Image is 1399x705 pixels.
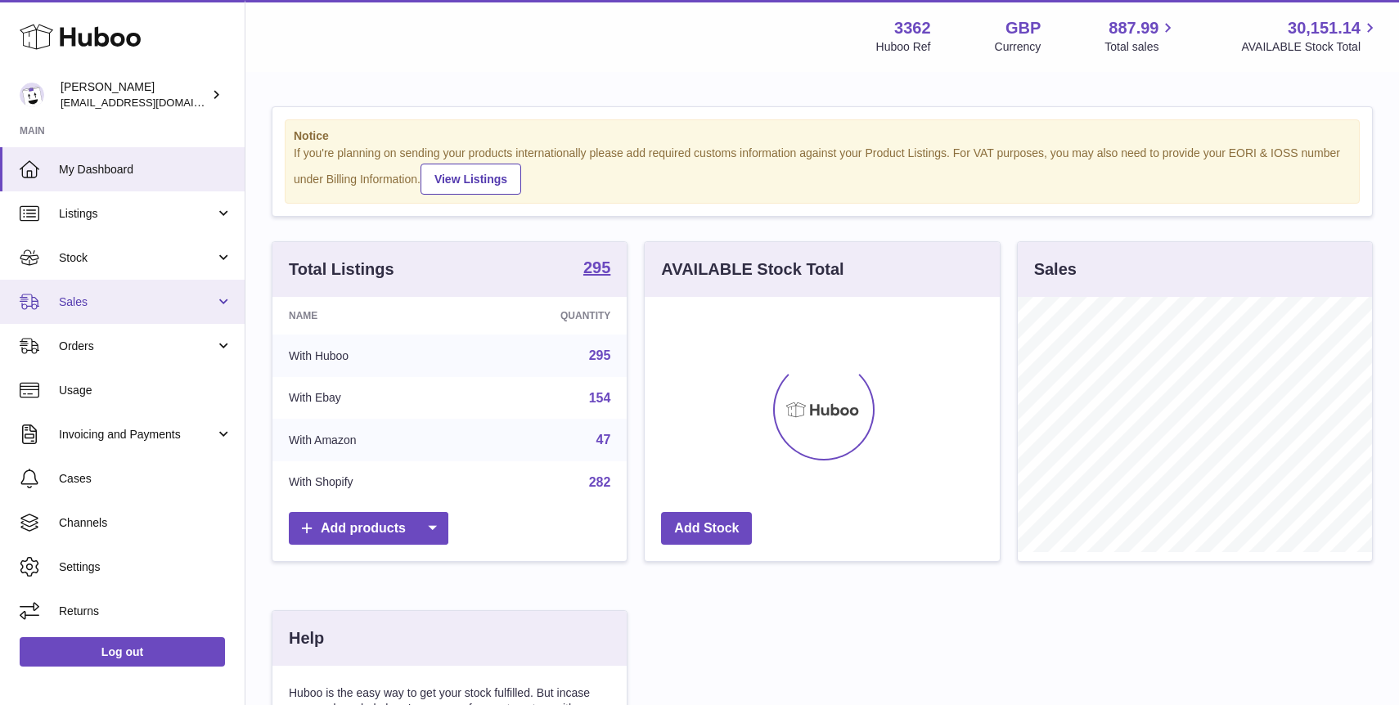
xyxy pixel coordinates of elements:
[876,39,931,55] div: Huboo Ref
[20,637,225,667] a: Log out
[589,348,611,362] a: 295
[289,512,448,546] a: Add products
[272,335,466,377] td: With Huboo
[272,297,466,335] th: Name
[61,96,241,109] span: [EMAIL_ADDRESS][DOMAIN_NAME]
[1241,39,1379,55] span: AVAILABLE Stock Total
[596,433,611,447] a: 47
[1034,258,1077,281] h3: Sales
[583,259,610,279] a: 295
[294,128,1351,144] strong: Notice
[59,250,215,266] span: Stock
[1104,17,1177,55] a: 887.99 Total sales
[59,206,215,222] span: Listings
[289,258,394,281] h3: Total Listings
[59,339,215,354] span: Orders
[661,258,843,281] h3: AVAILABLE Stock Total
[59,162,232,177] span: My Dashboard
[59,604,232,619] span: Returns
[59,515,232,531] span: Channels
[61,79,208,110] div: [PERSON_NAME]
[1288,17,1361,39] span: 30,151.14
[289,627,324,649] h3: Help
[272,377,466,420] td: With Ebay
[294,146,1351,195] div: If you're planning on sending your products internationally please add required customs informati...
[583,259,610,276] strong: 295
[59,471,232,487] span: Cases
[589,391,611,405] a: 154
[272,419,466,461] td: With Amazon
[894,17,931,39] strong: 3362
[1104,39,1177,55] span: Total sales
[661,512,752,546] a: Add Stock
[995,39,1041,55] div: Currency
[20,83,44,107] img: sales@gamesconnection.co.uk
[59,383,232,398] span: Usage
[59,427,215,442] span: Invoicing and Payments
[1005,17,1041,39] strong: GBP
[1241,17,1379,55] a: 30,151.14 AVAILABLE Stock Total
[1109,17,1158,39] span: 887.99
[59,559,232,575] span: Settings
[59,294,215,310] span: Sales
[421,164,521,195] a: View Listings
[466,297,627,335] th: Quantity
[272,461,466,504] td: With Shopify
[589,475,611,489] a: 282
